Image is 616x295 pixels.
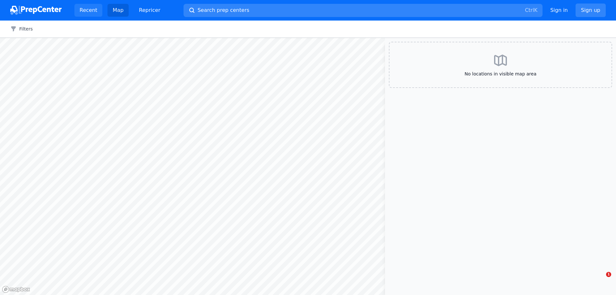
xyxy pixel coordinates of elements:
[198,6,249,14] span: Search prep centers
[400,71,601,77] span: No locations in visible map area
[2,286,30,293] a: Mapbox logo
[107,4,129,17] a: Map
[10,26,33,32] button: Filters
[534,7,538,13] kbd: K
[606,272,611,277] span: 1
[184,4,543,17] button: Search prep centersCtrlK
[134,4,166,17] a: Repricer
[576,4,606,17] a: Sign up
[10,6,62,15] img: PrepCenter
[525,7,534,13] kbd: Ctrl
[550,6,568,14] a: Sign in
[74,4,102,17] a: Recent
[593,272,608,287] iframe: Intercom live chat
